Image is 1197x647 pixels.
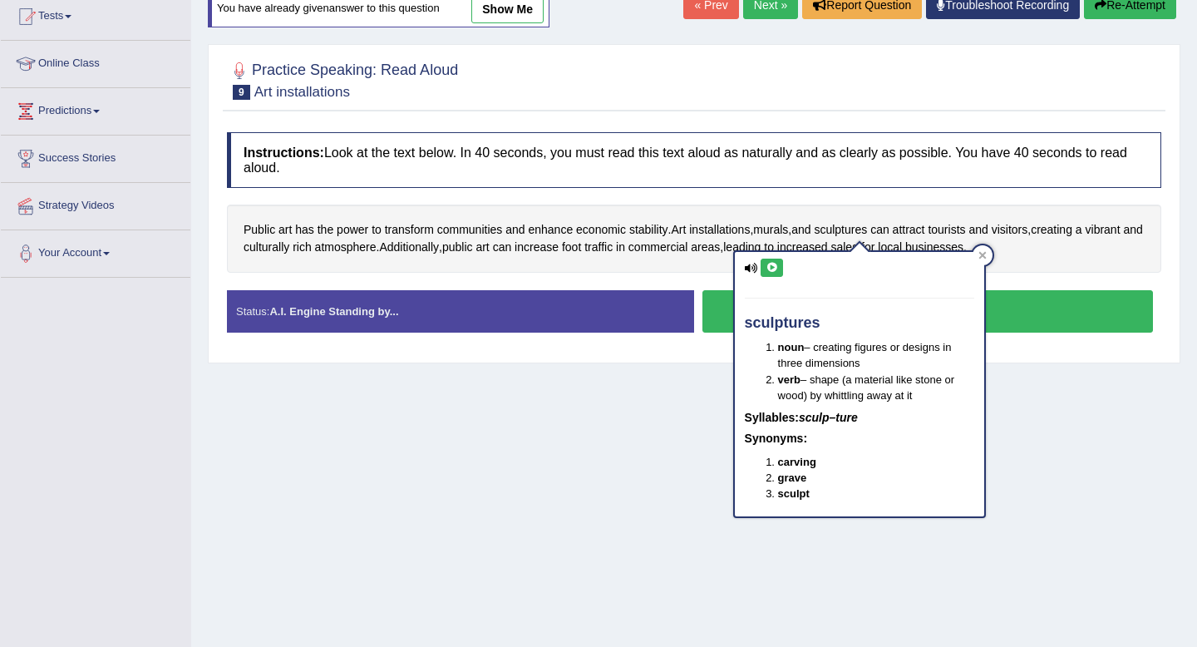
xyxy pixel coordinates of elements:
[528,221,573,239] span: Click to see word definition
[1086,221,1121,239] span: Click to see word definition
[278,221,292,239] span: Click to see word definition
[584,239,613,256] span: Click to see word definition
[702,290,1153,333] button: Start Answering
[1,41,190,82] a: Online Class
[814,221,867,239] span: Click to see word definition
[515,239,559,256] span: Click to see word definition
[505,221,525,239] span: Click to see word definition
[227,205,1161,272] div: . , , , . , , .
[870,221,889,239] span: Click to see word definition
[778,456,816,468] b: carving
[745,412,974,424] h5: Syllables:
[778,373,800,386] b: verb
[293,239,312,256] span: Click to see word definition
[753,221,788,239] span: Click to see word definition
[227,58,458,100] h2: Practice Speaking: Read Aloud
[1123,221,1142,239] span: Click to see word definition
[318,221,333,239] span: Click to see word definition
[616,239,625,256] span: Click to see word definition
[629,221,668,239] span: Click to see word definition
[562,239,581,256] span: Click to see word definition
[385,221,434,239] span: Click to see word definition
[244,146,324,160] b: Instructions:
[493,239,512,256] span: Click to see word definition
[227,290,694,333] div: Status:
[1,230,190,272] a: Your Account
[723,239,761,256] span: Click to see word definition
[778,472,807,484] b: grave
[475,239,489,256] span: Click to see word definition
[337,221,368,239] span: Click to see word definition
[968,221,988,239] span: Click to see word definition
[928,221,965,239] span: Click to see word definition
[778,339,974,371] li: – creating figures or designs in three dimensions
[778,487,810,500] b: sculpt
[992,221,1028,239] span: Click to see word definition
[1,183,190,225] a: Strategy Videos
[778,372,974,403] li: – shape (a material like stone or wood) by whittling away at it
[244,239,289,256] span: Click to see word definition
[745,315,974,332] h4: sculptures
[315,239,377,256] span: Click to see word definition
[628,239,688,256] span: Click to see word definition
[442,239,473,256] span: Click to see word definition
[1076,221,1082,239] span: Click to see word definition
[576,221,626,239] span: Click to see word definition
[1031,221,1072,239] span: Click to see word definition
[233,85,250,100] span: 9
[893,221,925,239] span: Click to see word definition
[1,88,190,130] a: Predictions
[254,84,350,100] small: Art installations
[295,221,314,239] span: Click to see word definition
[791,221,810,239] span: Click to see word definition
[691,239,720,256] span: Click to see word definition
[671,221,686,239] span: Click to see word definition
[1,136,190,177] a: Success Stories
[437,221,503,239] span: Click to see word definition
[244,221,275,239] span: Click to see word definition
[372,221,382,239] span: Click to see word definition
[379,239,439,256] span: Click to see word definition
[778,341,805,353] b: noun
[799,411,858,424] em: sculp–ture
[689,221,750,239] span: Click to see word definition
[269,305,398,318] strong: A.I. Engine Standing by...
[745,432,974,445] h5: Synonyms:
[227,132,1161,188] h4: Look at the text below. In 40 seconds, you must read this text aloud as naturally and as clearly ...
